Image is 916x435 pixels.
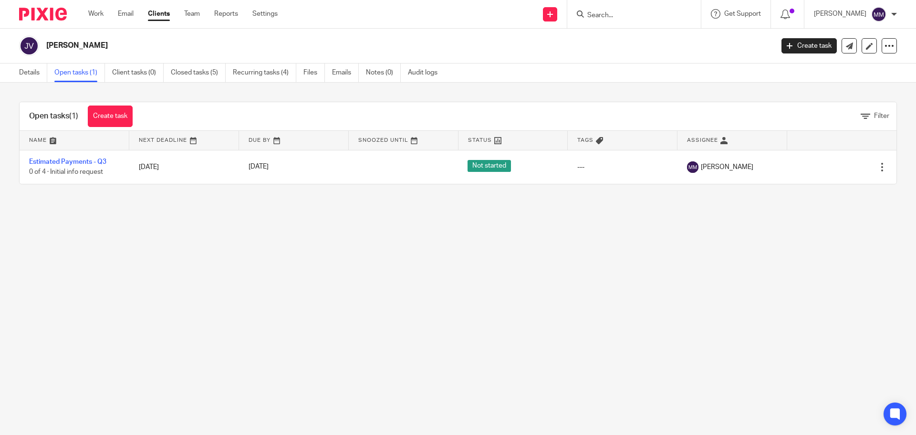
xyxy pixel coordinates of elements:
a: Create task [781,38,837,53]
span: Get Support [724,11,761,17]
h2: [PERSON_NAME] [46,41,623,51]
a: Reports [214,9,238,19]
img: svg%3E [871,7,886,22]
a: Audit logs [408,64,445,82]
a: Email [118,9,134,19]
span: [PERSON_NAME] [701,162,753,172]
span: [DATE] [249,164,269,170]
a: Notes (0) [366,64,401,82]
span: (1) [69,112,78,120]
img: svg%3E [687,161,698,173]
a: Team [184,9,200,19]
a: Open tasks (1) [54,64,105,82]
a: Estimated Payments - Q3 [29,159,106,165]
span: Tags [577,138,593,143]
a: Create task [88,106,133,127]
a: Details [19,64,47,82]
a: Client tasks (0) [112,64,164,82]
span: 0 of 4 · Initial info request [29,169,103,175]
h1: Open tasks [29,111,78,121]
a: Recurring tasks (4) [233,64,296,82]
a: Files [303,64,325,82]
span: Filter [874,113,889,119]
span: Snoozed Until [358,138,408,143]
img: Pixie [19,8,67,21]
input: Search [586,11,672,20]
img: svg%3E [19,36,39,56]
a: Work [88,9,104,19]
span: Status [468,138,492,143]
span: Not started [468,160,511,172]
a: Settings [252,9,278,19]
a: Emails [332,64,359,82]
p: [PERSON_NAME] [814,9,866,19]
td: [DATE] [129,150,239,184]
a: Clients [148,9,170,19]
div: --- [577,162,668,172]
a: Closed tasks (5) [171,64,226,82]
